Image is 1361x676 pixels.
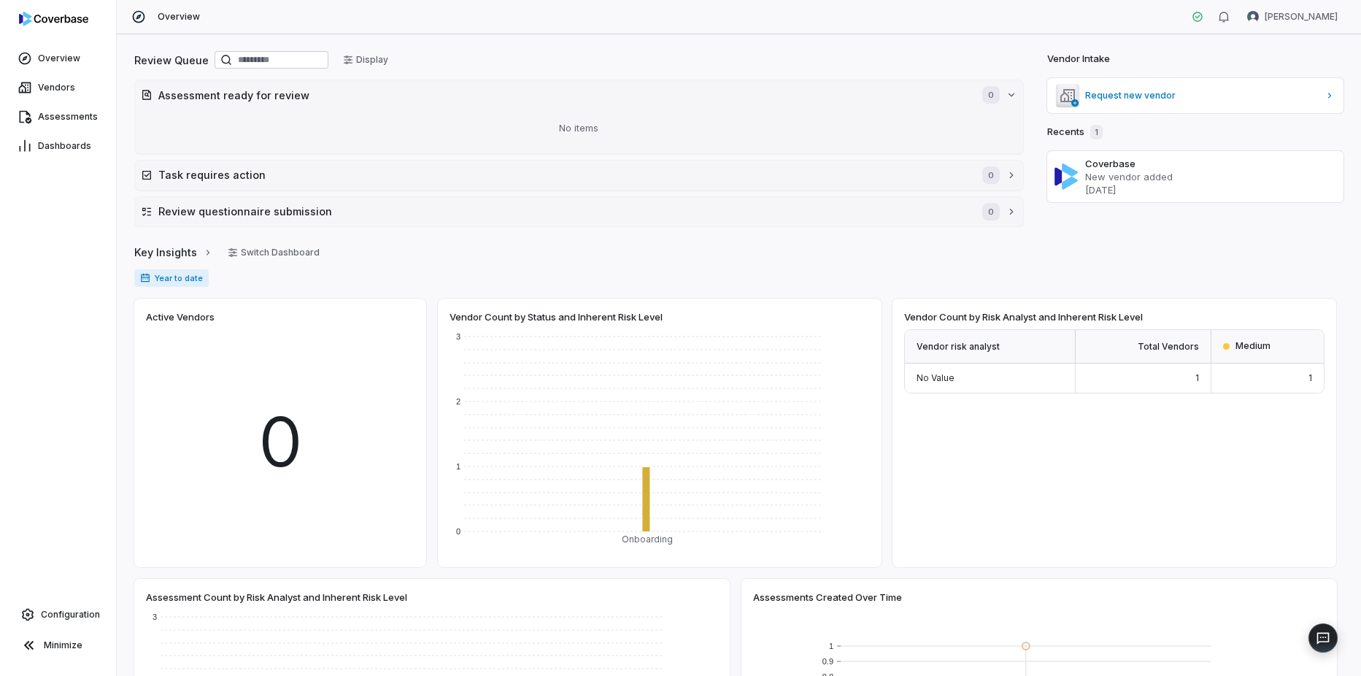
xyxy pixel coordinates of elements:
span: 1 [1195,372,1199,383]
span: 0 [982,86,1000,104]
text: 3 [153,612,157,621]
h2: Review Queue [134,53,209,68]
span: Assessments Created Over Time [753,591,902,604]
span: Assessment Count by Risk Analyst and Inherent Risk Level [146,591,407,604]
button: Switch Dashboard [219,242,328,264]
span: Vendor Count by Risk Analyst and Inherent Risk Level [904,310,1143,323]
span: Request new vendor [1085,90,1319,101]
span: Minimize [44,639,82,651]
div: No items [141,110,1017,147]
div: Vendor risk analyst [905,330,1076,364]
span: [PERSON_NAME] [1265,11,1338,23]
a: Overview [3,45,113,72]
p: New vendor added [1085,170,1338,183]
span: 0 [982,166,1000,184]
span: Vendor Count by Status and Inherent Risk Level [450,310,663,323]
span: Configuration [41,609,100,621]
button: Assessment ready for review0 [135,80,1023,110]
text: 1 [456,462,460,471]
svg: Date range for report [140,273,150,283]
span: Year to date [134,269,209,287]
span: 0 [258,391,302,493]
span: Overview [158,11,200,23]
span: 1 [1090,125,1103,139]
text: 3 [456,332,460,341]
a: CoverbaseNew vendor added[DATE] [1047,151,1343,202]
span: 1 [1308,372,1312,383]
span: 0 [982,203,1000,220]
img: Kimberly Kimmick avatar [1247,11,1259,23]
h2: Vendor Intake [1047,52,1110,66]
h3: Coverbase [1085,157,1338,170]
img: logo-D7KZi-bG.svg [19,12,88,26]
span: Dashboards [38,140,91,152]
span: Key Insights [134,245,197,260]
button: Display [334,49,397,71]
a: Request new vendor [1047,78,1343,113]
a: Key Insights [134,237,213,268]
text: 2 [456,397,460,406]
text: 1 [829,642,833,650]
a: Dashboards [3,133,113,159]
span: Active Vendors [146,310,215,323]
div: Total Vendors [1076,330,1211,364]
span: Vendors [38,82,75,93]
button: Key Insights [130,237,217,268]
h2: Review questionnaire submission [158,204,968,219]
button: Review questionnaire submission0 [135,197,1023,226]
h2: Recents [1047,125,1103,139]
h2: Task requires action [158,167,968,183]
span: No Value [917,372,955,383]
h2: Assessment ready for review [158,88,968,103]
button: Minimize [6,631,110,660]
button: Task requires action0 [135,161,1023,190]
text: 0 [456,527,460,536]
span: Medium [1235,340,1271,352]
a: Vendors [3,74,113,101]
button: Kimberly Kimmick avatar[PERSON_NAME] [1238,6,1346,28]
text: 0.9 [822,657,833,666]
a: Configuration [6,602,110,628]
a: Assessments [3,104,113,130]
span: Assessments [38,111,98,123]
p: [DATE] [1085,183,1338,196]
span: Overview [38,53,80,64]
